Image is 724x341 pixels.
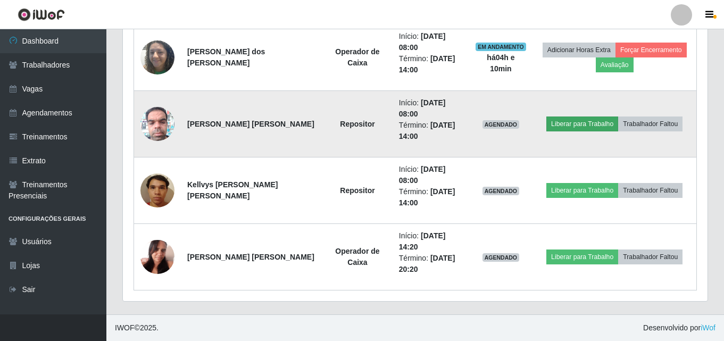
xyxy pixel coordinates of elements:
li: Início: [399,164,463,186]
time: [DATE] 14:20 [399,231,446,251]
li: Início: [399,230,463,253]
img: 1749903352481.jpeg [140,101,174,146]
span: © 2025 . [115,322,159,334]
img: 1749323828428.jpeg [140,234,174,279]
span: EM ANDAMENTO [476,43,526,51]
button: Trabalhador Faltou [618,183,683,198]
span: AGENDADO [482,253,520,262]
li: Início: [399,97,463,120]
strong: [PERSON_NAME] dos [PERSON_NAME] [187,47,265,67]
strong: Kellvys [PERSON_NAME] [PERSON_NAME] [187,180,278,200]
strong: Repositor [340,186,375,195]
li: Início: [399,31,463,53]
button: Avaliação [596,57,634,72]
time: [DATE] 08:00 [399,165,446,185]
button: Liberar para Trabalho [546,117,618,131]
button: Adicionar Horas Extra [543,43,615,57]
img: 1753263682977.jpeg [140,168,174,213]
li: Término: [399,253,463,275]
button: Trabalhador Faltou [618,249,683,264]
span: AGENDADO [482,187,520,195]
li: Término: [399,53,463,76]
strong: [PERSON_NAME] [PERSON_NAME] [187,253,314,261]
li: Término: [399,120,463,142]
time: [DATE] 08:00 [399,98,446,118]
button: Liberar para Trabalho [546,183,618,198]
strong: Operador de Caixa [335,47,379,67]
button: Liberar para Trabalho [546,249,618,264]
strong: há 04 h e 10 min [487,53,514,73]
a: iWof [701,323,715,332]
button: Forçar Encerramento [615,43,687,57]
span: IWOF [115,323,135,332]
button: Trabalhador Faltou [618,117,683,131]
img: 1736128144098.jpeg [140,35,174,80]
strong: Operador de Caixa [335,247,379,267]
strong: Repositor [340,120,375,128]
span: AGENDADO [482,120,520,129]
img: CoreUI Logo [18,8,65,21]
strong: [PERSON_NAME] [PERSON_NAME] [187,120,314,128]
li: Término: [399,186,463,209]
time: [DATE] 08:00 [399,32,446,52]
span: Desenvolvido por [643,322,715,334]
